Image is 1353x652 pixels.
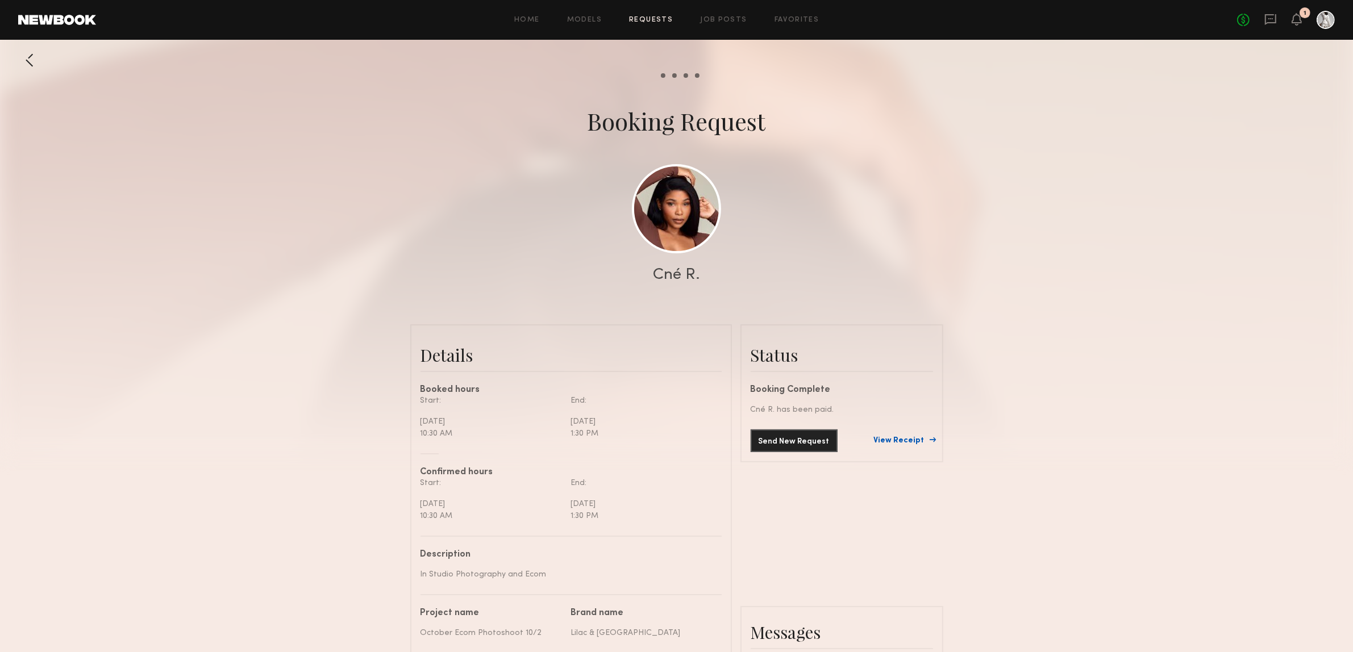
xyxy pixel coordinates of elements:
[421,477,563,489] div: Start:
[571,609,713,618] div: Brand name
[421,428,563,440] div: 10:30 AM
[421,416,563,428] div: [DATE]
[571,498,713,510] div: [DATE]
[421,569,713,580] div: In Studio Photography and Ecom
[421,510,563,522] div: 10:30 AM
[421,498,563,510] div: [DATE]
[421,627,563,639] div: October Ecom Photoshoot 10/2
[1304,10,1306,16] div: 1
[751,344,933,366] div: Status
[421,386,722,395] div: Booked hours
[421,609,563,618] div: Project name
[421,468,722,477] div: Confirmed hours
[571,510,713,522] div: 1:30 PM
[653,267,700,283] div: Cné R.
[571,428,713,440] div: 1:30 PM
[421,395,563,407] div: Start:
[571,416,713,428] div: [DATE]
[700,16,747,24] a: Job Posts
[421,344,722,366] div: Details
[629,16,673,24] a: Requests
[421,550,713,559] div: Description
[588,105,766,137] div: Booking Request
[571,477,713,489] div: End:
[571,395,713,407] div: End:
[567,16,602,24] a: Models
[514,16,540,24] a: Home
[775,16,819,24] a: Favorites
[571,627,713,639] div: Lilac & [GEOGRAPHIC_DATA]
[751,429,838,452] button: Send New Request
[874,437,933,445] a: View Receipt
[751,621,933,643] div: Messages
[751,404,933,416] div: Cné R. has been paid.
[751,386,933,395] div: Booking Complete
